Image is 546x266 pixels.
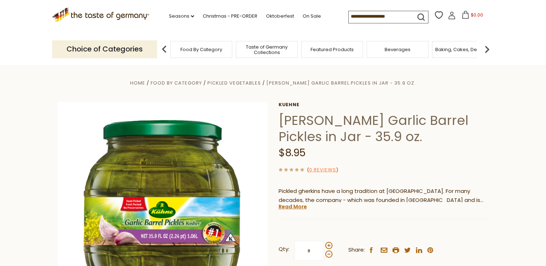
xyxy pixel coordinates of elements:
span: $8.95 [279,146,306,160]
p: Choice of Categories [52,40,157,58]
a: Taste of Germany Collections [238,44,295,55]
a: Pickled Vegetables [207,80,261,86]
p: Pickled gherkins have a long tradition at [GEOGRAPHIC_DATA]. For many decades, the company - whic... [279,187,489,205]
a: Beverages [385,47,410,52]
a: Baking, Cakes, Desserts [435,47,491,52]
button: $0.00 [457,11,488,22]
a: Read More [279,203,307,210]
strong: Qty: [279,245,289,254]
a: Oktoberfest [266,12,294,20]
h1: [PERSON_NAME] Garlic Barrel Pickles in Jar - 35.9 oz. [279,112,489,145]
a: Seasons [169,12,194,20]
a: 0 Reviews [309,166,336,174]
a: Christmas - PRE-ORDER [203,12,257,20]
a: Home [130,80,145,86]
a: Food By Category [180,47,222,52]
img: previous arrow [157,42,171,57]
a: Food By Category [151,80,202,86]
img: next arrow [480,42,494,57]
input: Qty: [294,241,324,261]
span: ( ) [307,166,338,173]
a: [PERSON_NAME] Garlic Barrel Pickles in Jar - 35.9 oz. [266,80,416,86]
a: On Sale [303,12,321,20]
span: Share: [348,245,365,254]
a: Featured Products [311,47,354,52]
a: Kuehne [279,102,489,108]
span: $0.00 [471,12,483,18]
